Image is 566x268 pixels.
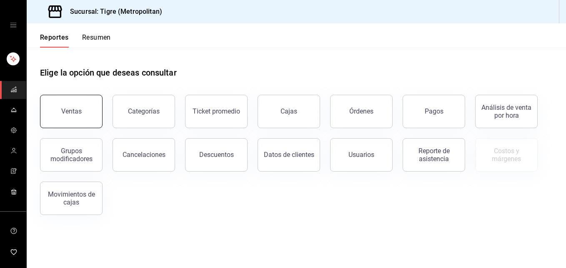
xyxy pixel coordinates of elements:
button: Pagos [403,95,465,128]
div: Movimientos de cajas [45,190,97,206]
div: Categorías [128,107,160,115]
button: open drawer [10,22,17,28]
button: Movimientos de cajas [40,182,103,215]
button: Cajas [258,95,320,128]
button: Grupos modificadores [40,138,103,172]
h1: Elige la opción que deseas consultar [40,66,177,79]
button: Reporte de asistencia [403,138,465,172]
div: Pagos [425,107,443,115]
button: Resumen [82,33,111,48]
button: Ventas [40,95,103,128]
div: Grupos modificadores [45,147,97,163]
button: Usuarios [330,138,393,172]
div: Órdenes [349,107,373,115]
button: Órdenes [330,95,393,128]
button: Categorías [113,95,175,128]
div: Datos de clientes [264,151,314,159]
div: Análisis de venta por hora [481,104,532,119]
button: Análisis de venta por hora [475,95,538,128]
div: Ventas [61,107,82,115]
button: Ticket promedio [185,95,248,128]
div: Ticket promedio [193,107,240,115]
h3: Sucursal: Tigre (Metropolitan) [63,7,162,17]
button: Cancelaciones [113,138,175,172]
button: Datos de clientes [258,138,320,172]
button: Reportes [40,33,69,48]
div: Usuarios [348,151,374,159]
div: navigation tabs [40,33,111,48]
div: Descuentos [199,151,234,159]
div: Costos y márgenes [481,147,532,163]
button: Descuentos [185,138,248,172]
div: Cajas [280,107,297,115]
button: Contrata inventarios para ver este reporte [475,138,538,172]
div: Reporte de asistencia [408,147,460,163]
div: Cancelaciones [123,151,165,159]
